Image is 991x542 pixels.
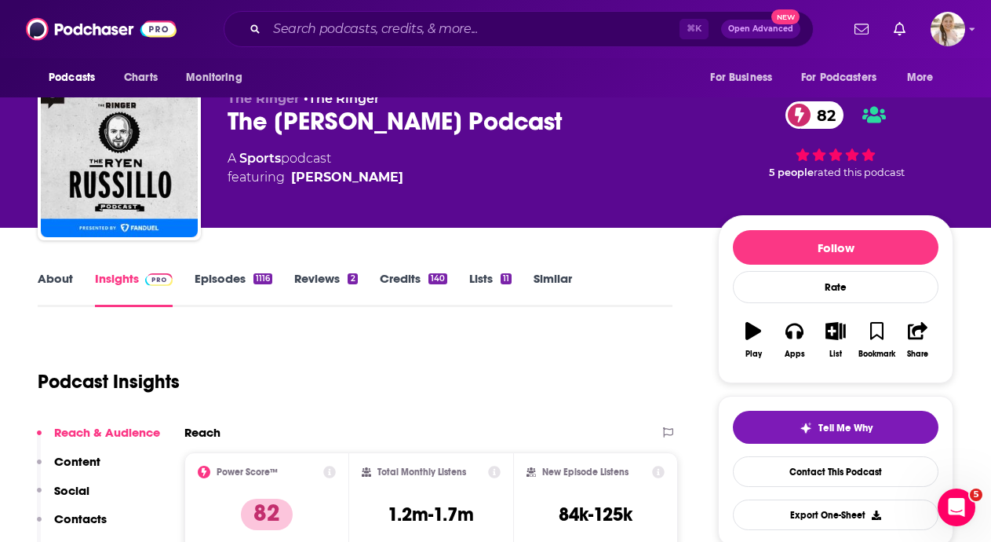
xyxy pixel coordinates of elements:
[931,12,965,46] span: Logged in as acquavie
[26,14,177,44] img: Podchaser - Follow, Share and Rate Podcasts
[801,101,843,129] span: 82
[745,350,762,359] div: Play
[38,63,115,93] button: open menu
[291,168,403,187] a: Ryen Russillo
[49,67,95,89] span: Podcasts
[380,271,447,307] a: Credits140
[699,63,792,93] button: open menu
[938,489,975,526] iframe: Intercom live chat
[931,12,965,46] img: User Profile
[469,271,512,307] a: Lists11
[815,312,856,368] button: List
[124,67,158,89] span: Charts
[348,273,357,284] div: 2
[559,503,632,526] h3: 84k-125k
[195,271,272,307] a: Episodes1116
[896,63,953,93] button: open menu
[856,312,897,368] button: Bookmark
[37,511,107,540] button: Contacts
[41,80,198,237] img: The Ryen Russillo Podcast
[501,273,512,284] div: 11
[145,273,173,286] img: Podchaser Pro
[542,467,628,478] h2: New Episode Listens
[224,11,814,47] div: Search podcasts, credits, & more...
[733,456,938,487] a: Contact This Podcast
[241,499,293,530] p: 82
[791,63,899,93] button: open menu
[970,489,982,501] span: 5
[54,483,89,498] p: Social
[37,454,100,483] button: Content
[710,67,772,89] span: For Business
[267,16,679,42] input: Search podcasts, credits, & more...
[253,273,272,284] div: 1116
[186,67,242,89] span: Monitoring
[175,63,262,93] button: open menu
[858,350,895,359] div: Bookmark
[294,271,357,307] a: Reviews2
[239,151,281,166] a: Sports
[733,500,938,530] button: Export One-Sheet
[907,350,928,359] div: Share
[38,271,73,307] a: About
[95,271,173,307] a: InsightsPodchaser Pro
[814,167,905,178] span: rated this podcast
[728,25,793,33] span: Open Advanced
[54,511,107,526] p: Contacts
[679,19,709,39] span: ⌘ K
[721,20,800,38] button: Open AdvancedNew
[228,91,300,106] span: The Ringer
[388,503,474,526] h3: 1.2m-1.7m
[308,91,380,106] a: The Ringer
[733,271,938,303] div: Rate
[54,425,160,440] p: Reach & Audience
[377,467,466,478] h2: Total Monthly Listens
[774,312,814,368] button: Apps
[800,422,812,434] img: tell me why sparkle
[801,67,876,89] span: For Podcasters
[733,230,938,265] button: Follow
[534,271,572,307] a: Similar
[184,425,220,440] h2: Reach
[718,91,953,189] div: 82 5 peoplerated this podcast
[829,350,842,359] div: List
[54,454,100,469] p: Content
[428,273,447,284] div: 140
[228,149,403,187] div: A podcast
[898,312,938,368] button: Share
[304,91,380,106] span: •
[785,101,843,129] a: 82
[37,483,89,512] button: Social
[887,16,912,42] a: Show notifications dropdown
[818,422,873,434] span: Tell Me Why
[769,167,814,178] span: 5 people
[217,467,278,478] h2: Power Score™
[733,312,774,368] button: Play
[785,350,805,359] div: Apps
[771,9,800,24] span: New
[228,168,403,187] span: featuring
[733,411,938,444] button: tell me why sparkleTell Me Why
[37,425,160,454] button: Reach & Audience
[931,12,965,46] button: Show profile menu
[38,370,180,394] h1: Podcast Insights
[848,16,875,42] a: Show notifications dropdown
[907,67,934,89] span: More
[114,63,167,93] a: Charts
